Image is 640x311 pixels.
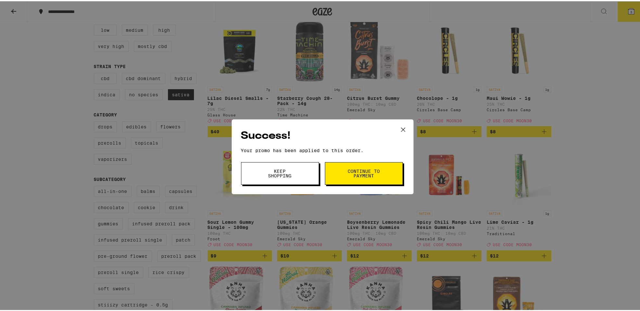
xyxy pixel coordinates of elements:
[4,5,47,10] span: Hi. Need any help?
[241,127,404,142] h2: Success!
[325,161,403,184] button: Continue to payment
[241,147,404,152] p: Your promo has been applied to this order.
[347,168,380,177] span: Continue to payment
[263,168,297,177] span: Keep Shopping
[241,161,319,184] button: Keep Shopping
